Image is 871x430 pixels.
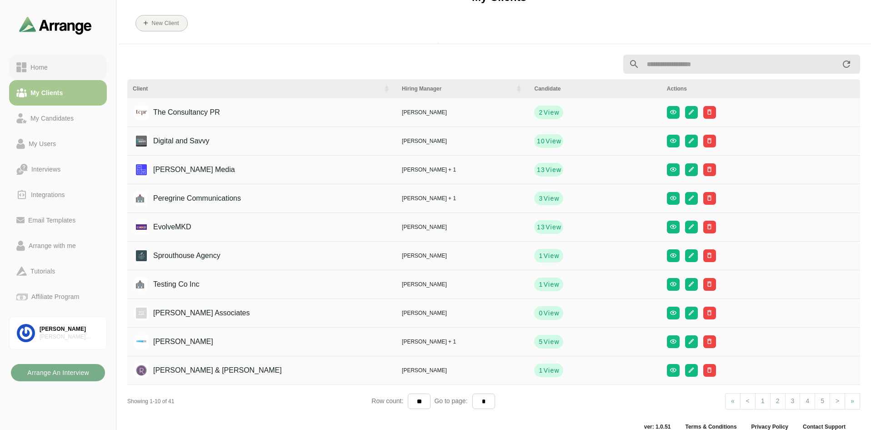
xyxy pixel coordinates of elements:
[439,42,581,53] p: 12:18 PM [US_STATE], [GEOGRAPHIC_DATA]
[534,106,563,119] button: 2View
[534,364,563,377] button: 1View
[25,240,80,251] div: Arrange with me
[536,223,545,232] strong: 13
[402,309,523,317] div: [PERSON_NAME]
[770,393,786,410] a: 2
[134,363,149,378] img: reynolds__rowella_llp_logo.jpg
[134,105,149,120] img: tcpr.jpeg
[534,335,563,349] button: 5View
[800,393,815,410] a: 4
[134,134,149,148] img: 1631367050045.jpg
[667,85,855,93] div: Actions
[534,306,563,320] button: 0View
[139,362,282,379] div: [PERSON_NAME] & [PERSON_NAME]
[538,309,543,318] strong: 0
[133,277,147,292] img: placeholder logo
[28,291,83,302] div: Affiliate Program
[27,113,77,124] div: My Candidates
[785,393,801,410] a: 3
[151,20,179,26] b: New Client
[534,192,563,205] button: 3View
[536,165,545,174] strong: 13
[830,393,845,410] a: Next
[9,131,107,157] a: My Users
[402,166,523,174] div: [PERSON_NAME] + 1
[543,108,559,117] span: View
[538,337,543,346] strong: 5
[534,220,563,234] button: 13View
[19,16,92,34] img: arrangeai-name-small-logo.4d2b8aee.svg
[133,191,147,206] img: placeholder logo
[538,194,543,203] strong: 3
[545,137,561,146] span: View
[845,393,860,410] a: Next
[139,190,241,207] div: Peregrine Communications
[538,366,543,375] strong: 1
[815,393,830,410] a: 5
[134,306,149,320] img: BSA-Logo.jpg
[28,164,64,175] div: Interviews
[9,317,107,349] a: [PERSON_NAME][PERSON_NAME] Associates
[538,251,543,260] strong: 1
[25,215,79,226] div: Email Templates
[534,278,563,291] button: 1View
[139,132,210,150] div: Digital and Savvy
[534,85,656,93] div: Candidate
[543,337,559,346] span: View
[543,251,559,260] span: View
[402,252,523,260] div: [PERSON_NAME]
[536,137,545,146] strong: 10
[9,284,107,309] a: Affiliate Program
[9,258,107,284] a: Tutorials
[851,397,854,405] span: »
[430,397,472,405] span: Go to page:
[402,194,523,202] div: [PERSON_NAME] + 1
[139,218,191,236] div: EvolveMKD
[545,165,561,174] span: View
[27,189,69,200] div: Integrations
[538,108,543,117] strong: 2
[402,108,523,116] div: [PERSON_NAME]
[545,223,561,232] span: View
[402,223,523,231] div: [PERSON_NAME]
[134,334,149,349] img: coyne.png
[9,233,107,258] a: Arrange with me
[27,62,51,73] div: Home
[139,304,250,322] div: [PERSON_NAME] Associates
[133,85,377,93] div: Client
[402,280,523,288] div: [PERSON_NAME]
[402,137,523,145] div: [PERSON_NAME]
[402,85,510,93] div: Hiring Manager
[9,182,107,207] a: Integrations
[139,333,213,350] div: [PERSON_NAME]
[538,280,543,289] strong: 1
[40,325,99,333] div: [PERSON_NAME]
[139,161,235,178] div: [PERSON_NAME] Media
[139,247,220,264] div: Sprouthouse Agency
[25,138,60,149] div: My Users
[40,333,99,341] div: [PERSON_NAME] Associates
[9,80,107,106] a: My Clients
[543,366,559,375] span: View
[371,397,408,405] span: Row count:
[9,207,107,233] a: Email Templates
[134,220,149,234] img: evolvemkd-logo.jpg
[543,280,559,289] span: View
[134,162,149,177] img: hannah_cranston_media_logo.jpg
[127,397,371,405] div: Showing 1-10 of 41
[134,248,149,263] img: sprouthouseagency_logo.jpg
[841,59,852,70] i: appended action
[534,163,563,177] button: 13View
[139,276,199,293] div: Testing Co Inc
[11,364,105,381] button: Arrange An Interview
[9,55,107,80] a: Home
[9,106,107,131] a: My Candidates
[534,134,563,148] button: 10View
[402,366,523,374] div: [PERSON_NAME]
[411,42,438,53] p: [DATE]
[27,364,89,381] b: Arrange An Interview
[543,194,559,203] span: View
[9,157,107,182] a: Interviews
[27,266,59,277] div: Tutorials
[135,15,188,31] button: New Client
